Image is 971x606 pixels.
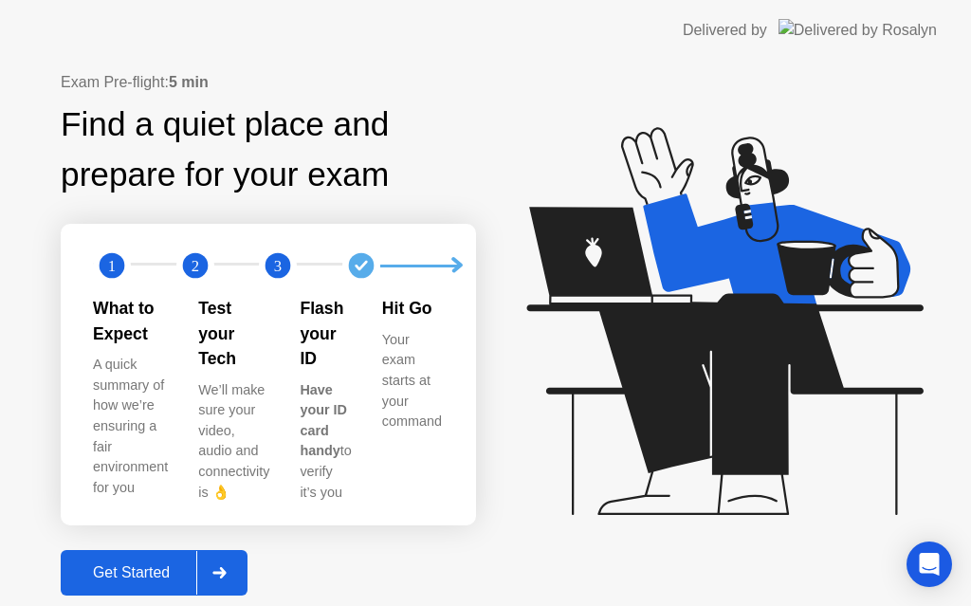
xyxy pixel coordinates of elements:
div: Your exam starts at your command [382,330,442,432]
b: 5 min [169,74,209,90]
div: Exam Pre-flight: [61,71,476,94]
text: 3 [274,257,282,275]
div: Test your Tech [198,296,269,371]
div: Get Started [66,564,196,581]
b: Have your ID card handy [300,382,347,459]
div: Flash your ID [300,296,351,371]
div: Delivered by [683,19,767,42]
div: A quick summary of how we’re ensuring a fair environment for you [93,355,168,498]
text: 2 [192,257,199,275]
button: Get Started [61,550,247,596]
div: Hit Go [382,296,442,321]
div: We’ll make sure your video, audio and connectivity is 👌 [198,380,269,504]
div: to verify it’s you [300,380,351,504]
div: What to Expect [93,296,168,346]
text: 1 [108,257,116,275]
div: Open Intercom Messenger [907,542,952,587]
img: Delivered by Rosalyn [779,19,937,41]
div: Find a quiet place and prepare for your exam [61,100,476,200]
